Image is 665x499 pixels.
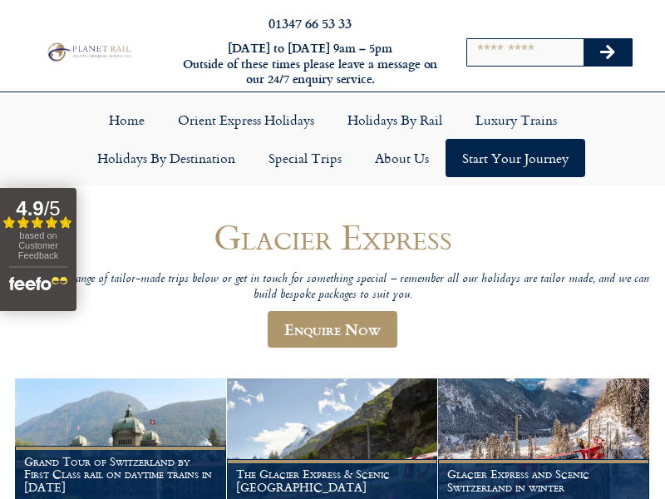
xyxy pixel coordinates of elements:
a: Luxury Trains [459,101,574,139]
a: Enquire Now [268,311,397,348]
a: Start your Journey [446,139,585,177]
h6: [DATE] to [DATE] 9am – 5pm Outside of these times please leave a message on our 24/7 enquiry serv... [181,41,439,87]
a: Home [92,101,161,139]
a: About Us [358,139,446,177]
p: Browse our range of tailor-made trips below or get in touch for something special – remember all ... [15,272,650,303]
a: Special Trips [252,139,358,177]
a: Holidays by Rail [331,101,459,139]
a: Holidays by Destination [81,139,252,177]
img: Planet Rail Train Holidays Logo [44,41,133,62]
nav: Menu [8,101,657,177]
h1: Glacier Express and Scenic Switzerland in winter [447,467,640,494]
a: 01347 66 53 33 [268,13,352,32]
button: Search [584,39,632,66]
h1: Glacier Express [15,217,650,256]
h1: The Glacier Express & Scenic [GEOGRAPHIC_DATA] [236,467,429,494]
a: Orient Express Holidays [161,101,331,139]
h1: Grand Tour of Switzerland by First Class rail on daytime trains in [DATE] [24,455,217,494]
